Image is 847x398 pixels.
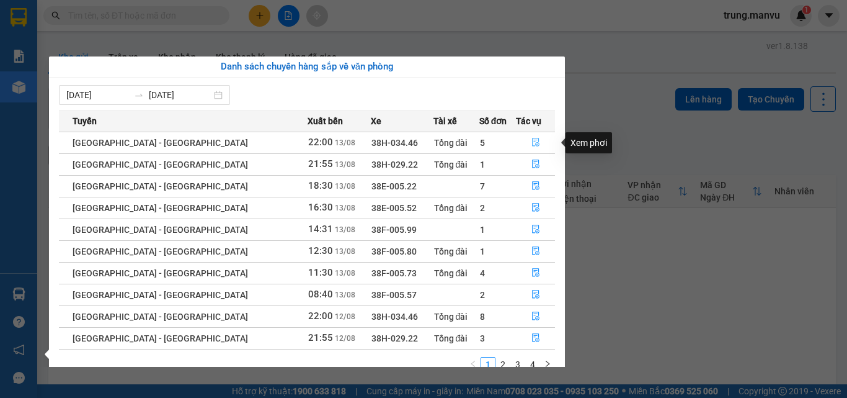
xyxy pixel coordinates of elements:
span: 1 [480,246,485,256]
span: 38F-005.80 [371,246,417,256]
span: right [544,360,551,368]
span: 38H-029.22 [371,333,418,343]
span: [GEOGRAPHIC_DATA] - [GEOGRAPHIC_DATA] [73,246,248,256]
li: Previous Page [466,357,481,372]
span: 22:00 [308,137,333,148]
div: Tổng đài [434,310,479,323]
li: 1 [481,357,495,372]
button: file-done [517,198,554,218]
span: left [469,360,477,368]
button: file-done [517,220,554,240]
span: 12:30 [308,245,333,256]
a: 1 [481,358,495,371]
span: 7 [480,181,485,191]
span: file-done [531,138,540,148]
span: 38H-034.46 [371,312,418,322]
span: Tuyến [73,114,97,128]
span: [GEOGRAPHIC_DATA] - [GEOGRAPHIC_DATA] [73,225,248,235]
span: [GEOGRAPHIC_DATA] - [GEOGRAPHIC_DATA] [73,290,248,300]
span: [GEOGRAPHIC_DATA] - [GEOGRAPHIC_DATA] [73,138,248,148]
span: 1 [480,160,485,170]
span: 38F-005.99 [371,225,417,235]
span: 13/08 [335,204,355,212]
span: file-done [531,181,540,191]
span: 38F-005.57 [371,290,417,300]
button: file-done [517,133,554,153]
div: Danh sách chuyến hàng sắp về văn phòng [59,60,555,75]
button: left [466,357,481,372]
span: 21:55 [308,332,333,343]
input: Từ ngày [66,88,129,102]
div: Tổng đài [434,158,479,171]
span: 13/08 [335,291,355,299]
span: file-done [531,203,540,213]
span: 3 [480,333,485,343]
button: file-done [517,263,554,283]
span: 4 [480,268,485,278]
span: file-done [531,333,540,343]
span: 13/08 [335,182,355,191]
a: 3 [511,358,525,371]
a: 2 [496,358,510,371]
button: right [540,357,555,372]
a: 4 [526,358,539,371]
div: Tổng đài [434,136,479,150]
div: Tổng đài [434,332,479,345]
button: file-done [517,328,554,348]
span: 5 [480,138,485,148]
span: 38E-005.52 [371,203,417,213]
span: 18:30 [308,180,333,191]
div: Xem phơi [565,132,612,153]
span: 21:55 [308,158,333,170]
span: 14:31 [308,224,333,235]
span: [GEOGRAPHIC_DATA] - [GEOGRAPHIC_DATA] [73,203,248,213]
span: swap-right [134,90,144,100]
span: 12/08 [335,334,355,343]
span: 13/08 [335,269,355,278]
span: 13/08 [335,138,355,147]
span: 11:30 [308,267,333,278]
span: Số đơn [479,114,507,128]
div: Tổng đài [434,266,479,280]
div: Tổng đài [434,201,479,215]
span: Tài xế [433,114,457,128]
span: 8 [480,312,485,322]
span: 1 [480,225,485,235]
span: [GEOGRAPHIC_DATA] - [GEOGRAPHIC_DATA] [73,333,248,343]
span: 13/08 [335,247,355,256]
input: Đến ngày [149,88,211,102]
span: file-done [531,225,540,235]
button: file-done [517,242,554,261]
li: 3 [510,357,525,372]
span: 08:40 [308,289,333,300]
span: 38E-005.22 [371,181,417,191]
span: file-done [531,246,540,256]
span: 38F-005.73 [371,268,417,278]
span: 12/08 [335,312,355,321]
button: file-done [517,307,554,327]
span: Tác vụ [516,114,541,128]
span: 38H-034.46 [371,138,418,148]
span: [GEOGRAPHIC_DATA] - [GEOGRAPHIC_DATA] [73,312,248,322]
button: file-done [517,155,554,174]
button: file-done [517,285,554,305]
li: Next Page [540,357,555,372]
div: Tổng đài [434,245,479,258]
span: Xuất bến [308,114,343,128]
span: file-done [531,312,540,322]
li: 2 [495,357,510,372]
span: file-done [531,268,540,278]
span: to [134,90,144,100]
span: file-done [531,290,540,300]
span: 22:00 [308,310,333,322]
span: [GEOGRAPHIC_DATA] - [GEOGRAPHIC_DATA] [73,160,248,170]
span: [GEOGRAPHIC_DATA] - [GEOGRAPHIC_DATA] [73,181,248,191]
span: 38H-029.22 [371,160,418,170]
span: file-done [531,160,540,170]
span: Xe [371,114,381,128]
span: 2 [480,203,485,213]
span: 13/08 [335,225,355,234]
span: 13/08 [335,160,355,169]
button: file-done [517,176,554,196]
span: [GEOGRAPHIC_DATA] - [GEOGRAPHIC_DATA] [73,268,248,278]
